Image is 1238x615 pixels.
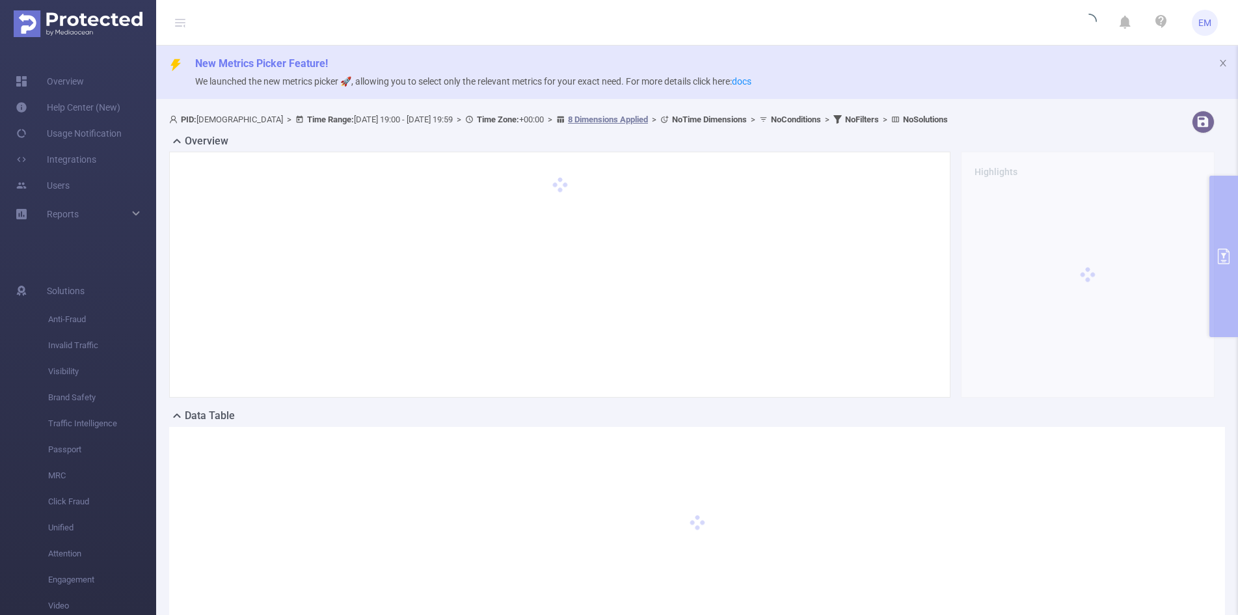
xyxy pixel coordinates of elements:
b: No Solutions [903,115,948,124]
button: icon: close [1218,56,1228,70]
b: No Filters [845,115,879,124]
span: Reports [47,209,79,219]
a: Help Center (New) [16,94,120,120]
span: EM [1198,10,1211,36]
span: We launched the new metrics picker 🚀, allowing you to select only the relevant metrics for your e... [195,76,751,87]
i: icon: thunderbolt [169,59,182,72]
i: icon: user [169,115,181,124]
span: Solutions [47,278,85,304]
span: > [453,115,465,124]
a: Integrations [16,146,96,172]
span: Invalid Traffic [48,333,156,359]
span: > [821,115,833,124]
a: docs [732,76,751,87]
i: icon: loading [1081,14,1097,32]
span: Traffic Intelligence [48,411,156,437]
b: Time Range: [307,115,354,124]
span: Brand Safety [48,385,156,411]
a: Users [16,172,70,198]
span: > [648,115,660,124]
u: 8 Dimensions Applied [568,115,648,124]
h2: Data Table [185,408,235,424]
span: Attention [48,541,156,567]
b: No Conditions [771,115,821,124]
span: Anti-Fraud [48,307,156,333]
a: Reports [47,201,79,227]
h2: Overview [185,133,228,149]
a: Overview [16,68,84,94]
span: > [879,115,891,124]
span: Engagement [48,567,156,593]
span: Passport [48,437,156,463]
b: Time Zone: [477,115,519,124]
span: > [747,115,759,124]
span: > [283,115,295,124]
span: Click Fraud [48,489,156,515]
span: [DEMOGRAPHIC_DATA] [DATE] 19:00 - [DATE] 19:59 +00:00 [169,115,948,124]
span: > [544,115,556,124]
b: PID: [181,115,196,124]
img: Protected Media [14,10,142,37]
span: Visibility [48,359,156,385]
a: Usage Notification [16,120,122,146]
b: No Time Dimensions [672,115,747,124]
span: New Metrics Picker Feature! [195,57,328,70]
i: icon: close [1218,59,1228,68]
span: Unified [48,515,156,541]
span: MRC [48,463,156,489]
